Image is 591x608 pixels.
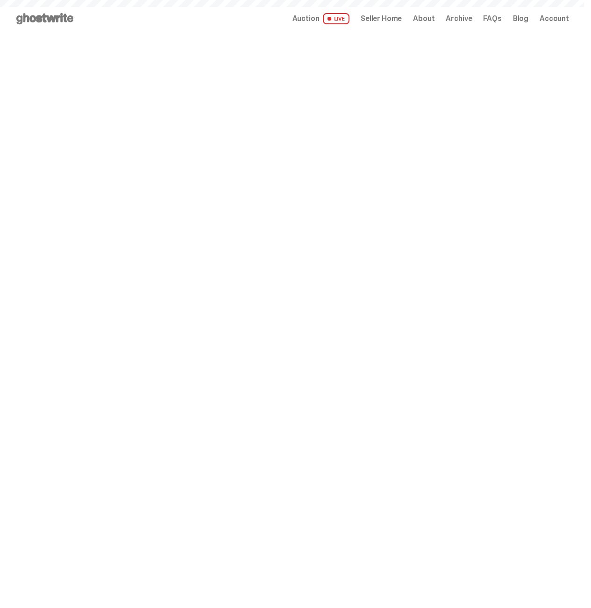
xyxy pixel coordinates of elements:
[483,15,501,22] a: FAQs
[361,15,402,22] a: Seller Home
[446,15,472,22] a: Archive
[292,15,320,22] span: Auction
[413,15,434,22] a: About
[540,15,569,22] a: Account
[323,13,349,24] span: LIVE
[292,13,349,24] a: Auction LIVE
[513,15,528,22] a: Blog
